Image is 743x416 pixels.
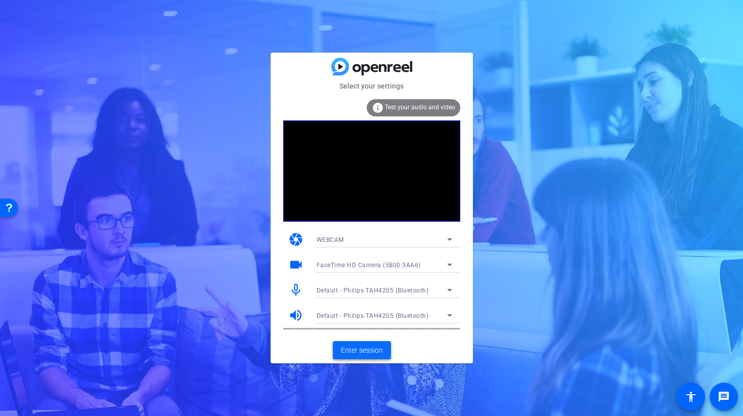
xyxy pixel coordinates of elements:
[685,391,697,403] mat-icon: accessibility
[317,236,344,243] span: WEBCAM
[317,287,429,294] span: Default - Philips TAH4205 (Bluetooth)
[372,102,384,114] mat-icon: info
[718,391,730,403] mat-icon: message
[288,232,303,247] mat-icon: camera
[271,80,473,92] mat-card-subtitle: Select your settings
[341,345,383,356] span: Enter session
[288,282,303,298] mat-icon: mic_none
[385,104,455,111] span: Test your audio and video
[317,262,421,269] span: FaceTime HD Camera (5B00:3AA6)
[331,58,412,75] img: blue-gradient.svg
[317,312,429,319] span: Default - Philips TAH4205 (Bluetooth)
[288,257,303,272] mat-icon: videocam
[333,341,391,359] button: Enter session
[288,308,303,323] mat-icon: volume_up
